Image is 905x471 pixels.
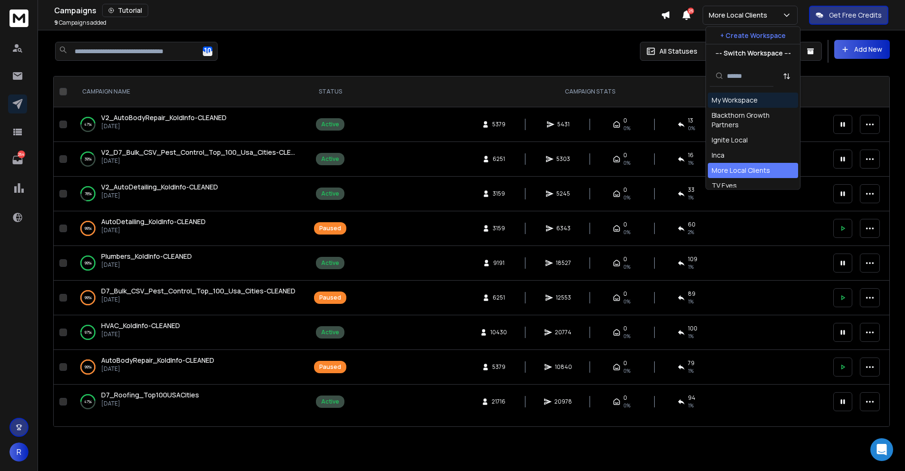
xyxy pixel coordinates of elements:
[492,363,505,371] span: 5379
[102,4,148,17] button: Tutorial
[709,10,771,20] p: More Local Clients
[688,263,694,271] span: 1 %
[71,76,308,107] th: CAMPAIGN NAME
[623,151,627,159] span: 0
[623,255,627,263] span: 0
[85,258,92,268] p: 99 %
[84,397,92,406] p: 47 %
[10,443,29,462] button: R
[688,228,694,236] span: 2 %
[101,113,227,122] a: V2_AutoBodyRepair_KoldInfo-CLEANED
[71,142,308,177] td: 39%V2_D7_Bulk_CSV_Pest_Control_Top_100_Usa_Cities-CLEANED[DATE]
[18,151,25,158] p: 264
[688,359,695,367] span: 79
[623,221,627,228] span: 0
[688,221,695,228] span: 60
[101,286,295,296] a: D7_Bulk_CSV_Pest_Control_Top_100_Usa_Cities-CLEANED
[834,40,890,59] button: Add New
[101,113,227,122] span: V2_AutoBodyRepair_KoldInfo-CLEANED
[623,402,630,409] span: 0%
[777,66,796,85] button: Sort by Sort A-Z
[71,107,308,142] td: 47%V2_AutoBodyRepair_KoldInfo-CLEANED[DATE]
[555,329,572,336] span: 20774
[688,394,695,402] span: 94
[688,298,694,305] span: 1 %
[101,122,227,130] p: [DATE]
[101,182,218,191] span: V2_AutoDetailing_KoldInfo-CLEANED
[71,350,308,385] td: 99%AutoBodyRepair_KoldInfo-CLEANED[DATE]
[556,294,571,301] span: 12553
[85,224,92,233] p: 99 %
[101,217,206,226] a: AutoDetailing_KoldInfo-CLEANED
[720,31,786,40] p: + Create Workspace
[556,259,571,267] span: 18527
[556,190,570,198] span: 5245
[101,400,199,407] p: [DATE]
[493,225,505,232] span: 3159
[101,356,214,365] a: AutoBodyRepair_KoldInfo-CLEANED
[319,294,341,301] div: Paused
[321,121,339,128] div: Active
[557,121,570,128] span: 5431
[623,332,630,340] span: 0%
[623,228,630,236] span: 0%
[687,8,694,14] span: 25
[493,294,505,301] span: 6251
[101,217,206,226] span: AutoDetailing_KoldInfo-CLEANED
[623,325,627,332] span: 0
[623,263,630,271] span: 0%
[555,363,572,371] span: 10840
[352,76,828,107] th: CAMPAIGN STATS
[321,155,339,163] div: Active
[54,4,661,17] div: Campaigns
[101,390,199,400] a: D7_Roofing_Top100USACities
[809,6,888,25] button: Get Free Credits
[101,182,218,192] a: V2_AutoDetailing_KoldInfo-CLEANED
[319,363,341,371] div: Paused
[101,226,206,234] p: [DATE]
[101,365,214,373] p: [DATE]
[85,154,92,164] p: 39 %
[554,398,572,405] span: 20978
[493,190,505,198] span: 3159
[71,211,308,246] td: 99%AutoDetailing_KoldInfo-CLEANED[DATE]
[688,186,695,194] span: 33
[623,117,627,124] span: 0
[85,362,92,372] p: 99 %
[319,225,341,232] div: Paused
[659,47,697,56] p: All Statuses
[688,124,695,132] span: 0 %
[101,321,180,330] span: HVAC_Koldinfo-CLEANED
[321,398,339,405] div: Active
[493,155,505,163] span: 6251
[712,181,737,190] div: TV Eyes
[623,159,630,167] span: 0%
[321,259,339,267] div: Active
[54,19,106,27] p: Campaigns added
[101,148,308,157] span: V2_D7_Bulk_CSV_Pest_Control_Top_100_Usa_Cities-CLEANED
[623,290,627,298] span: 0
[71,385,308,419] td: 47%D7_Roofing_Top100USACities[DATE]
[688,367,694,375] span: 1 %
[712,166,770,175] div: More Local Clients
[101,286,295,295] span: D7_Bulk_CSV_Pest_Control_Top_100_Usa_Cities-CLEANED
[101,148,299,157] a: V2_D7_Bulk_CSV_Pest_Control_Top_100_Usa_Cities-CLEANED
[101,296,295,303] p: [DATE]
[829,10,882,20] p: Get Free Credits
[101,261,192,269] p: [DATE]
[101,321,180,330] a: HVAC_Koldinfo-CLEANED
[688,151,694,159] span: 16
[556,155,570,163] span: 5303
[71,177,308,211] td: 78%V2_AutoDetailing_KoldInfo-CLEANED[DATE]
[688,117,693,124] span: 13
[308,76,352,107] th: STATUS
[623,186,627,194] span: 0
[71,246,308,281] td: 99%Plumbers_KoldInfo-CLEANED[DATE]
[492,398,505,405] span: 21716
[54,19,58,27] span: 9
[623,298,630,305] span: 0%
[101,252,192,261] a: Plumbers_KoldInfo-CLEANED
[623,367,630,375] span: 0%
